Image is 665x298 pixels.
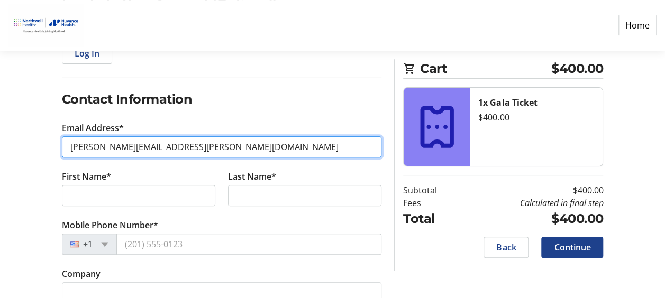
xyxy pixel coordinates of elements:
span: Log In [75,47,99,60]
td: Total [403,209,461,228]
td: Subtotal [403,184,461,197]
label: First Name* [62,170,111,183]
h2: Contact Information [62,90,382,109]
span: Cart [420,59,551,78]
td: Fees [403,197,461,209]
button: Back [484,237,529,258]
td: $400.00 [461,184,603,197]
img: Nuvance Health's Logo [8,4,84,46]
button: Log In [62,43,112,64]
span: Continue [554,241,590,254]
a: Home [618,15,657,35]
td: Calculated in final step [461,197,603,209]
span: Back [496,241,516,254]
label: Last Name* [228,170,276,183]
label: Mobile Phone Number* [62,219,158,231]
div: $400.00 [478,111,594,124]
label: Company [62,267,101,280]
strong: 1x Gala Ticket [478,97,537,108]
td: $400.00 [461,209,603,228]
button: Continue [541,237,603,258]
input: (201) 555-0123 [116,234,382,255]
label: Email Address* [62,122,124,134]
span: $400.00 [551,59,604,78]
